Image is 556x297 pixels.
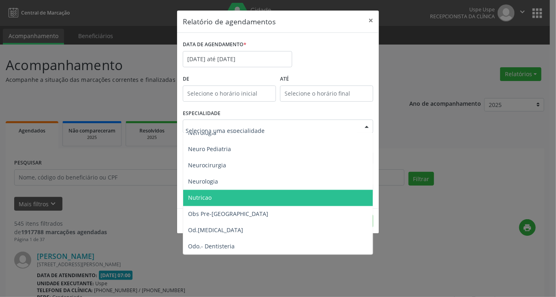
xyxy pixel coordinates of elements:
[183,73,276,85] label: De
[363,11,379,30] button: Close
[188,178,218,186] span: Neurologia
[188,194,212,202] span: Nutricao
[280,73,373,85] label: ATÉ
[183,16,276,27] h5: Relatório de agendamentos
[280,85,373,102] input: Selecione o horário final
[183,85,276,102] input: Selecione o horário inicial
[188,226,243,234] span: Od.[MEDICAL_DATA]
[183,51,292,67] input: Selecione uma data ou intervalo
[186,122,357,139] input: Seleciona uma especialidade
[188,210,268,218] span: Obs Pre-[GEOGRAPHIC_DATA]
[188,162,226,169] span: Neurocirurgia
[183,107,220,120] label: ESPECIALIDADE
[188,129,216,137] span: Nefrologia
[188,243,235,250] span: Odo.- Dentisteria
[188,145,231,153] span: Neuro Pediatria
[183,38,246,51] label: DATA DE AGENDAMENTO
